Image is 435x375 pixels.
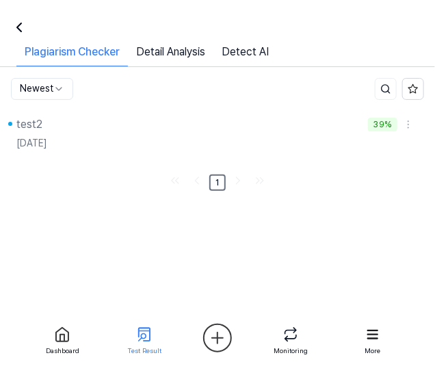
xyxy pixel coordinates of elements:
[187,171,207,190] a: Go to previous page
[46,346,79,356] div: Dashboard
[250,171,269,190] a: Go to last page
[127,346,161,356] div: Test Result
[375,78,397,100] button: Search
[16,137,47,151] div: [DATE]
[38,319,87,360] a: Dashboard
[274,346,308,356] div: Monitoring
[16,44,128,66] div: Plagiarism Checker
[16,116,42,133] div: test2
[213,44,277,66] a: Detect AI
[266,319,315,360] a: Monitoring
[16,116,397,133] a: test239%
[166,171,185,190] a: Go to first page
[128,44,213,66] a: Detail Analysis
[120,319,169,360] a: Test Result
[365,346,380,356] div: More
[209,174,226,191] a: 1
[368,118,397,132] div: 39%
[348,319,397,360] a: More
[228,171,248,190] a: Go to next page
